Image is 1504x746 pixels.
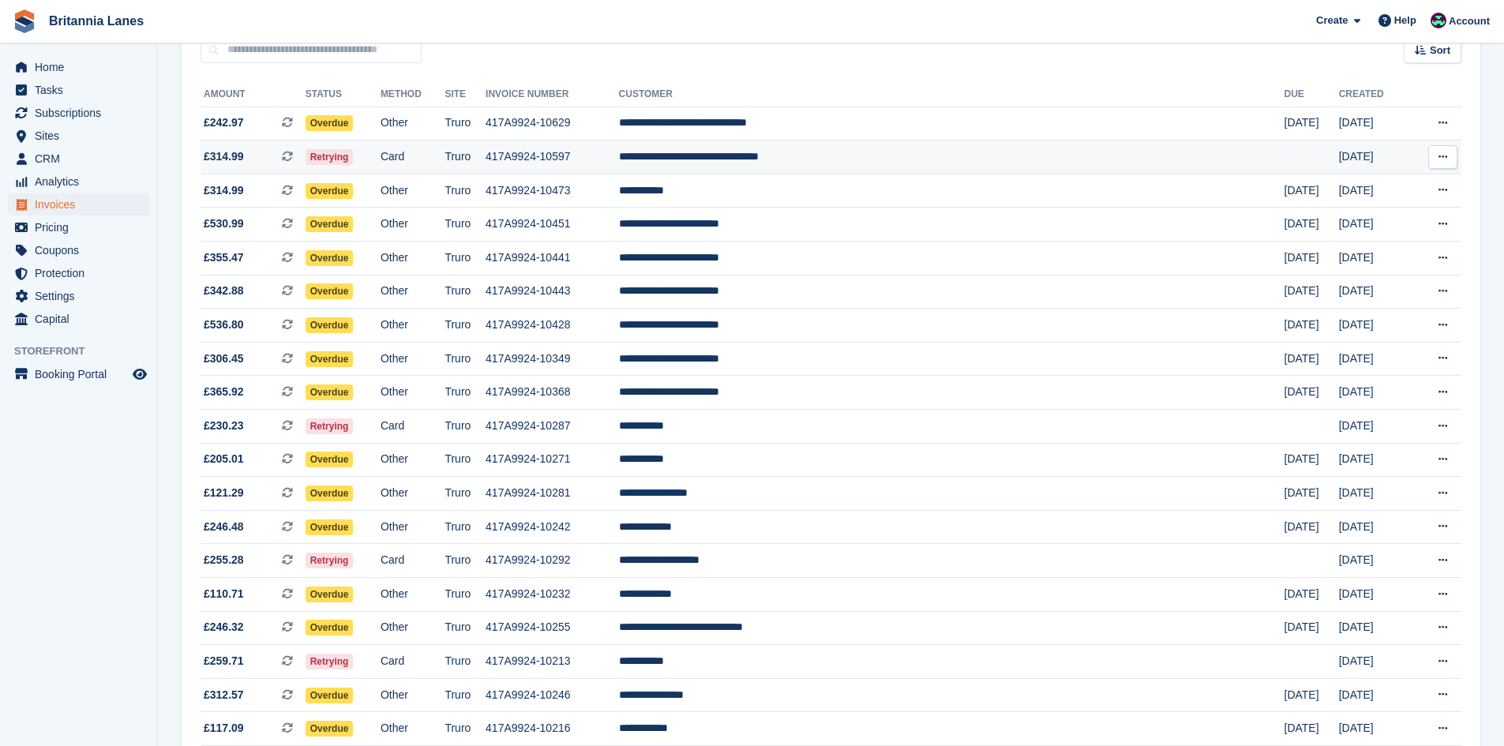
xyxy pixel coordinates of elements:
span: £365.92 [204,384,244,400]
td: 417A9924-10349 [486,342,619,376]
td: 417A9924-10255 [486,611,619,645]
a: Britannia Lanes [43,8,150,34]
td: 417A9924-10213 [486,645,619,679]
td: [DATE] [1339,578,1410,612]
td: Truro [444,342,486,376]
span: £242.97 [204,114,244,131]
td: [DATE] [1339,544,1410,578]
span: Capital [35,308,129,330]
td: 417A9924-10271 [486,443,619,477]
td: Other [381,477,445,511]
span: Create [1316,13,1348,28]
td: Other [381,342,445,376]
td: Truro [444,678,486,712]
td: 417A9924-10368 [486,376,619,410]
td: Truro [444,208,486,242]
th: Method [381,82,445,107]
span: £314.99 [204,182,244,199]
span: Overdue [306,283,354,299]
td: 417A9924-10232 [486,578,619,612]
span: £312.57 [204,687,244,703]
span: Retrying [306,553,354,568]
td: Other [381,510,445,544]
td: Truro [444,174,486,208]
td: Other [381,208,445,242]
td: Truro [444,107,486,141]
td: [DATE] [1285,342,1339,376]
td: 417A9924-10597 [486,141,619,174]
span: Protection [35,262,129,284]
td: 417A9924-10441 [486,242,619,276]
td: 417A9924-10292 [486,544,619,578]
td: Truro [444,477,486,511]
span: Invoices [35,193,129,216]
span: Overdue [306,317,354,333]
span: Overdue [306,620,354,635]
td: [DATE] [1285,477,1339,511]
span: £117.09 [204,720,244,737]
span: Subscriptions [35,102,129,124]
span: Retrying [306,654,354,669]
td: [DATE] [1339,645,1410,679]
th: Site [444,82,486,107]
span: Pricing [35,216,129,238]
td: Truro [444,242,486,276]
span: Coupons [35,239,129,261]
span: Overdue [306,216,354,232]
span: £205.01 [204,451,244,467]
span: £536.80 [204,317,244,333]
td: Card [381,141,445,174]
td: [DATE] [1285,174,1339,208]
td: Truro [444,141,486,174]
a: menu [8,171,149,193]
td: [DATE] [1339,678,1410,712]
span: Sites [35,125,129,147]
td: Truro [444,410,486,444]
span: £355.47 [204,249,244,266]
td: 417A9924-10246 [486,678,619,712]
td: 417A9924-10443 [486,275,619,309]
td: Other [381,578,445,612]
span: Overdue [306,721,354,737]
td: [DATE] [1285,242,1339,276]
a: Preview store [130,365,149,384]
td: Truro [444,376,486,410]
td: [DATE] [1285,712,1339,746]
td: [DATE] [1285,275,1339,309]
span: Overdue [306,688,354,703]
th: Invoice Number [486,82,619,107]
th: Status [306,82,381,107]
span: £246.32 [204,619,244,635]
td: Other [381,376,445,410]
td: [DATE] [1339,242,1410,276]
span: Tasks [35,79,129,101]
span: £121.29 [204,485,244,501]
th: Customer [619,82,1285,107]
a: menu [8,308,149,330]
td: [DATE] [1285,443,1339,477]
a: menu [8,239,149,261]
td: Truro [444,443,486,477]
td: [DATE] [1339,611,1410,645]
td: Other [381,712,445,746]
span: £314.99 [204,148,244,165]
td: Other [381,309,445,343]
span: Retrying [306,418,354,434]
td: [DATE] [1339,376,1410,410]
td: [DATE] [1339,275,1410,309]
img: stora-icon-8386f47178a22dfd0bd8f6a31ec36ba5ce8667c1dd55bd0f319d3a0aa187defe.svg [13,9,36,33]
td: [DATE] [1285,376,1339,410]
span: £530.99 [204,216,244,232]
td: [DATE] [1339,174,1410,208]
td: [DATE] [1285,510,1339,544]
a: menu [8,285,149,307]
td: [DATE] [1339,107,1410,141]
td: [DATE] [1285,107,1339,141]
span: Settings [35,285,129,307]
td: [DATE] [1285,611,1339,645]
a: menu [8,193,149,216]
span: CRM [35,148,129,170]
span: Analytics [35,171,129,193]
a: menu [8,262,149,284]
span: Account [1449,13,1490,29]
